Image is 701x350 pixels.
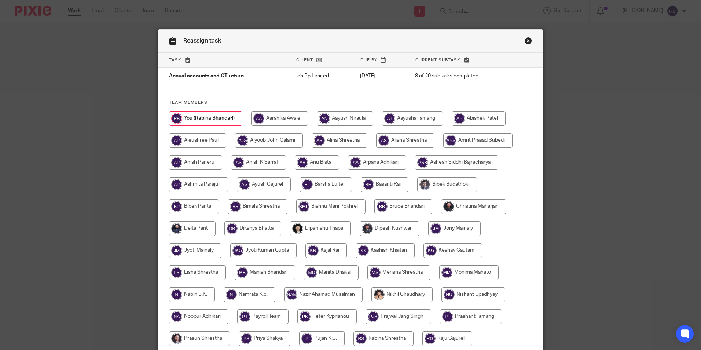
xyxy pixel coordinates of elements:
[169,74,244,79] span: Annual accounts and CT return
[296,58,313,62] span: Client
[408,68,513,85] td: 8 of 20 subtasks completed
[360,72,400,80] p: [DATE]
[360,58,377,62] span: Due by
[296,72,345,80] p: Idh Pp Limited
[183,38,221,44] span: Reassign task
[525,37,532,47] a: Close this dialog window
[169,58,181,62] span: Task
[169,100,532,106] h4: Team members
[415,58,460,62] span: Current subtask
